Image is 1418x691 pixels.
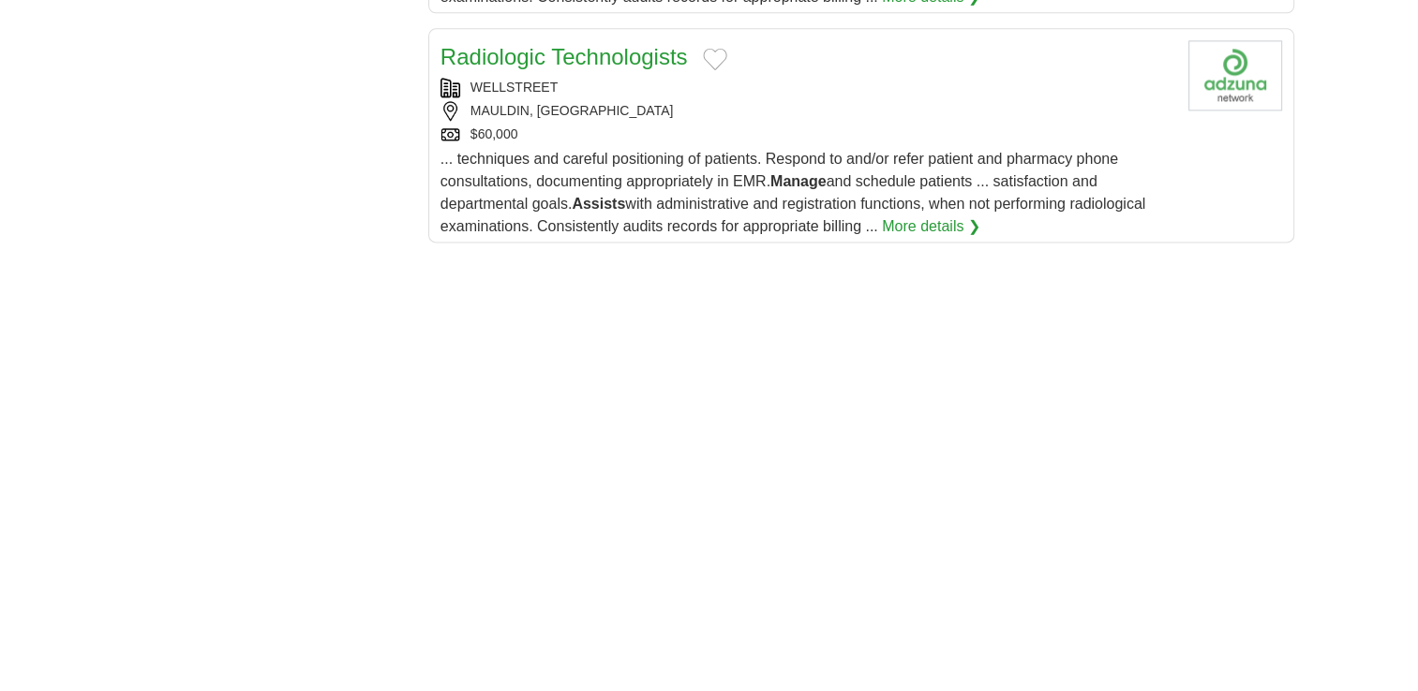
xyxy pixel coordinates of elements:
span: ... techniques and careful positioning of patients. Respond to and/or refer patient and pharmacy ... [440,151,1145,234]
a: Radiologic Technologists [440,44,688,69]
button: Add to favorite jobs [703,48,727,70]
strong: Assists [572,196,625,212]
div: MAULDIN, [GEOGRAPHIC_DATA] [440,101,1173,121]
img: Wellstreet logo [1188,40,1282,110]
a: WELLSTREET [470,80,558,95]
a: More details ❯ [882,215,980,238]
strong: Manage [770,173,827,189]
div: $60,000 [440,125,1173,144]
